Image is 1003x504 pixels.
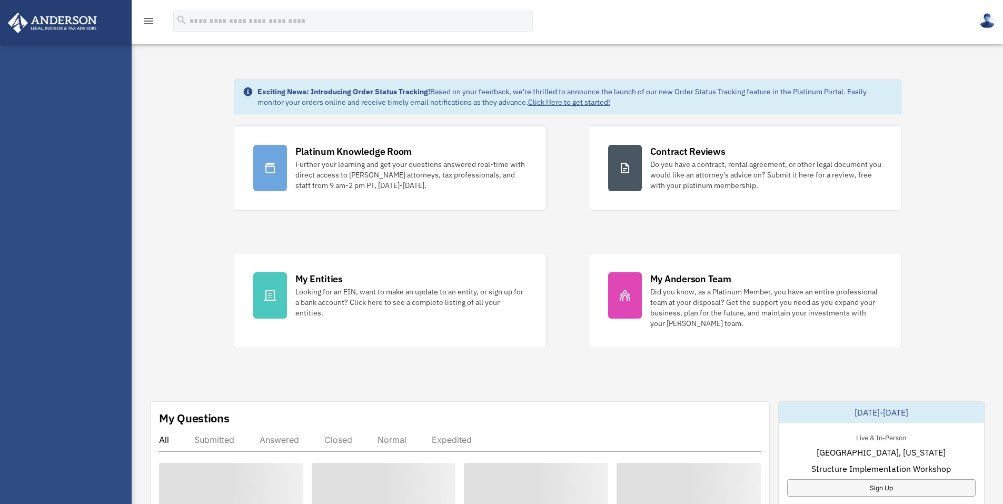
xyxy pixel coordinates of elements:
img: Anderson Advisors Platinum Portal [5,13,100,33]
img: User Pic [979,13,995,28]
i: search [176,14,187,26]
div: Did you know, as a Platinum Member, you have an entire professional team at your disposal? Get th... [650,286,882,329]
div: Based on your feedback, we're thrilled to announce the launch of our new Order Status Tracking fe... [257,86,892,107]
a: My Anderson Team Did you know, as a Platinum Member, you have an entire professional team at your... [589,253,901,348]
div: Live & In-Person [848,431,915,442]
span: [GEOGRAPHIC_DATA], [US_STATE] [817,446,946,459]
i: menu [142,15,155,27]
div: All [159,434,169,445]
a: menu [142,18,155,27]
div: Contract Reviews [650,145,726,158]
a: Platinum Knowledge Room Further your learning and get your questions answered real-time with dire... [234,125,547,211]
a: My Entities Looking for an EIN, want to make an update to an entity, or sign up for a bank accoun... [234,253,547,348]
div: My Questions [159,410,230,426]
div: Normal [378,434,406,445]
div: [DATE]-[DATE] [779,402,984,423]
div: My Anderson Team [650,272,731,285]
div: Looking for an EIN, want to make an update to an entity, or sign up for a bank account? Click her... [295,286,527,318]
div: Answered [260,434,299,445]
a: Sign Up [787,479,976,497]
a: Contract Reviews Do you have a contract, rental agreement, or other legal document you would like... [589,125,901,211]
div: My Entities [295,272,343,285]
div: Platinum Knowledge Room [295,145,412,158]
div: Submitted [194,434,234,445]
div: Expedited [432,434,472,445]
strong: Exciting News: Introducing Order Status Tracking! [257,87,430,96]
div: Closed [324,434,352,445]
a: Click Here to get started! [528,97,610,107]
div: Do you have a contract, rental agreement, or other legal document you would like an attorney's ad... [650,159,882,191]
span: Structure Implementation Workshop [811,462,951,475]
div: Further your learning and get your questions answered real-time with direct access to [PERSON_NAM... [295,159,527,191]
